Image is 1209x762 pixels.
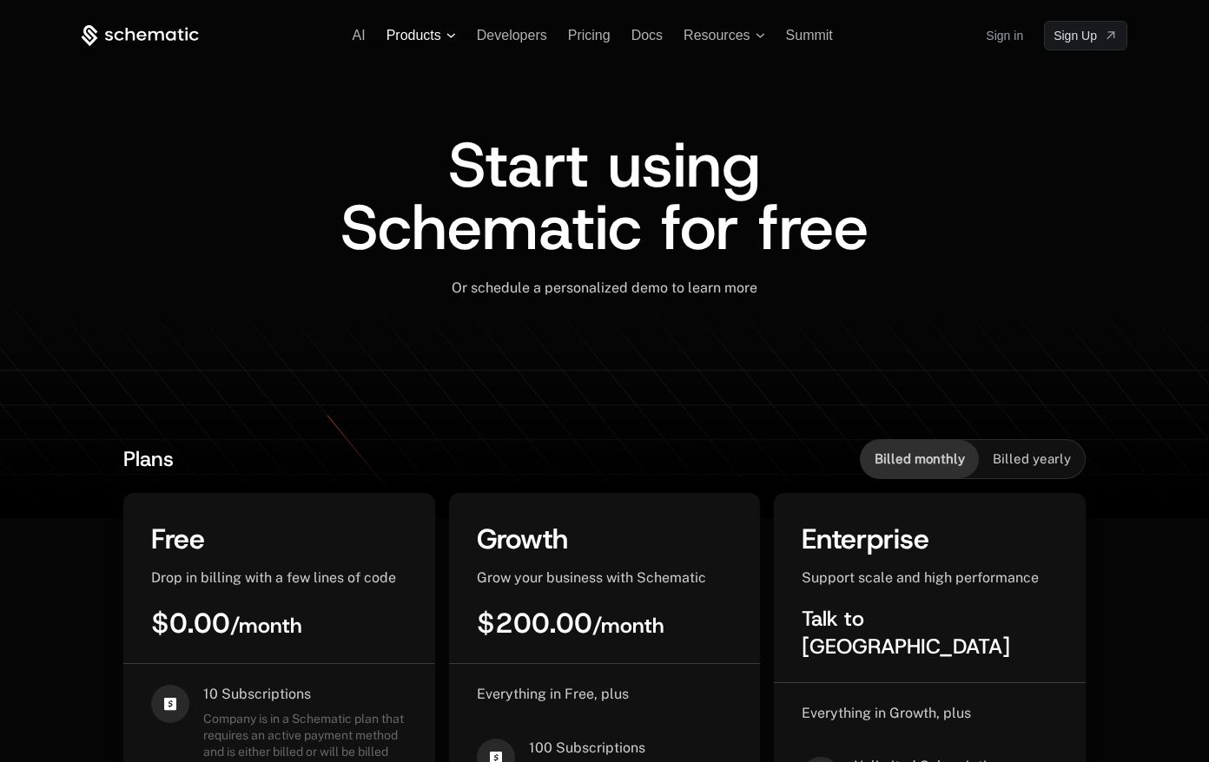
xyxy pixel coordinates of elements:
a: Summit [786,28,833,43]
span: Support scale and high performance [802,569,1039,586]
span: Or schedule a personalized demo to learn more [452,279,757,296]
a: Pricing [568,28,611,43]
a: Developers [477,28,547,43]
a: [object Object] [1044,21,1127,50]
span: Billed monthly [875,450,965,468]
span: 10 Subscriptions [203,685,407,704]
span: Everything in Free, plus [477,686,629,702]
span: Start using Schematic for free [340,123,869,269]
a: Docs [631,28,663,43]
span: 100 Subscriptions [529,739,733,758]
span: Free [151,521,205,557]
span: Growth [477,521,568,557]
span: Drop in billing with a few lines of code [151,569,396,586]
span: Grow your business with Schematic [477,569,706,586]
span: Enterprise [802,521,929,557]
span: Everything in Growth, plus [802,705,971,721]
sub: / month [230,612,302,640]
a: AI [353,28,366,43]
span: Resources [684,28,750,43]
span: Sign Up [1054,27,1097,44]
span: Billed yearly [993,450,1071,468]
span: Talk to [GEOGRAPHIC_DATA] [802,605,1010,660]
span: $0.00 [151,605,302,641]
span: $200.00 [477,605,664,641]
i: cashapp [151,685,189,723]
a: Sign in [986,22,1023,49]
span: Plans [123,445,174,473]
sub: / month [592,612,664,640]
span: Products [386,28,441,43]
